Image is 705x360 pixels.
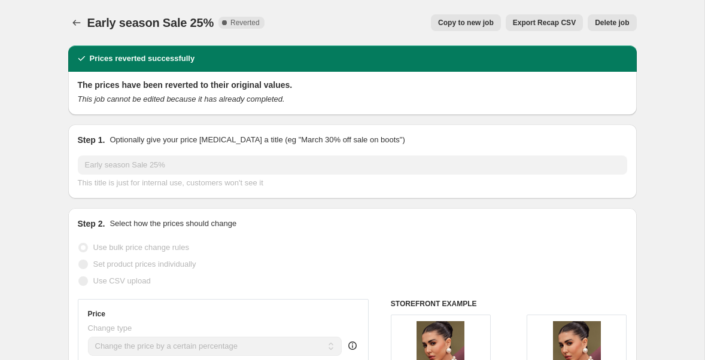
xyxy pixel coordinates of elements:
input: 30% off holiday sale [78,155,627,175]
h2: The prices have been reverted to their original values. [78,79,627,91]
span: This title is just for internal use, customers won't see it [78,178,263,187]
span: Use bulk price change rules [93,243,189,252]
span: Change type [88,324,132,332]
span: Copy to new job [438,18,494,28]
p: Select how the prices should change [110,218,236,230]
span: Delete job [595,18,629,28]
span: Early season Sale 25% [87,16,214,29]
span: Reverted [230,18,260,28]
i: This job cannot be edited because it has already completed. [78,94,285,103]
div: help [347,340,358,352]
button: Price change jobs [68,14,85,31]
span: Use CSV upload [93,276,151,285]
span: Export Recap CSV [513,18,576,28]
h3: Price [88,309,105,319]
h2: Step 1. [78,134,105,146]
h2: Step 2. [78,218,105,230]
p: Optionally give your price [MEDICAL_DATA] a title (eg "March 30% off sale on boots") [110,134,405,146]
h2: Prices reverted successfully [90,53,195,65]
button: Copy to new job [431,14,501,31]
button: Delete job [588,14,636,31]
h6: STOREFRONT EXAMPLE [391,299,627,309]
button: Export Recap CSV [506,14,583,31]
span: Set product prices individually [93,260,196,269]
